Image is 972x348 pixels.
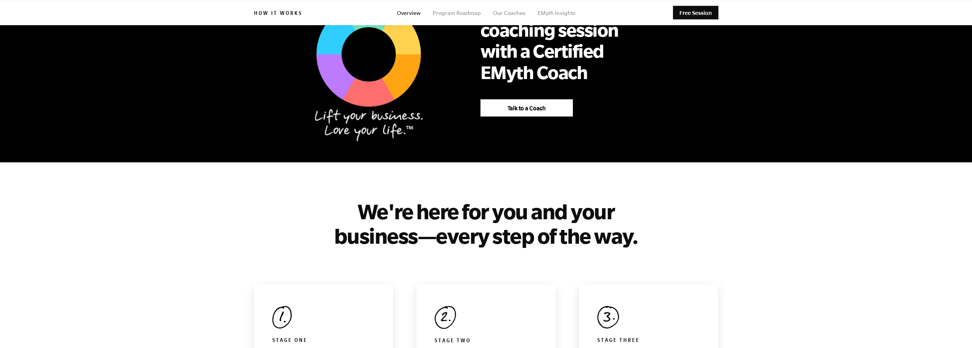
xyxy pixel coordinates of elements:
[597,337,700,345] h6: Stage Three
[493,10,526,16] a: Our Coaches
[934,311,972,348] iframe: Chat Widget
[333,199,639,248] h2: We're here for you and your business—every step of the way.
[435,338,537,345] h6: Stage Two
[673,6,718,19] a: Free Session
[433,10,481,16] a: Program Roadmap
[254,10,302,18] h6: How it works
[272,337,375,345] h6: Stage One
[272,306,292,329] img: Stage One
[397,10,420,16] a: Overview
[508,105,546,112] span: Talk to a Coach
[435,306,456,329] img: Stage Two
[480,99,573,117] a: Talk to a Coach
[597,306,619,329] img: Stage Three
[538,10,576,16] a: EMyth Insights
